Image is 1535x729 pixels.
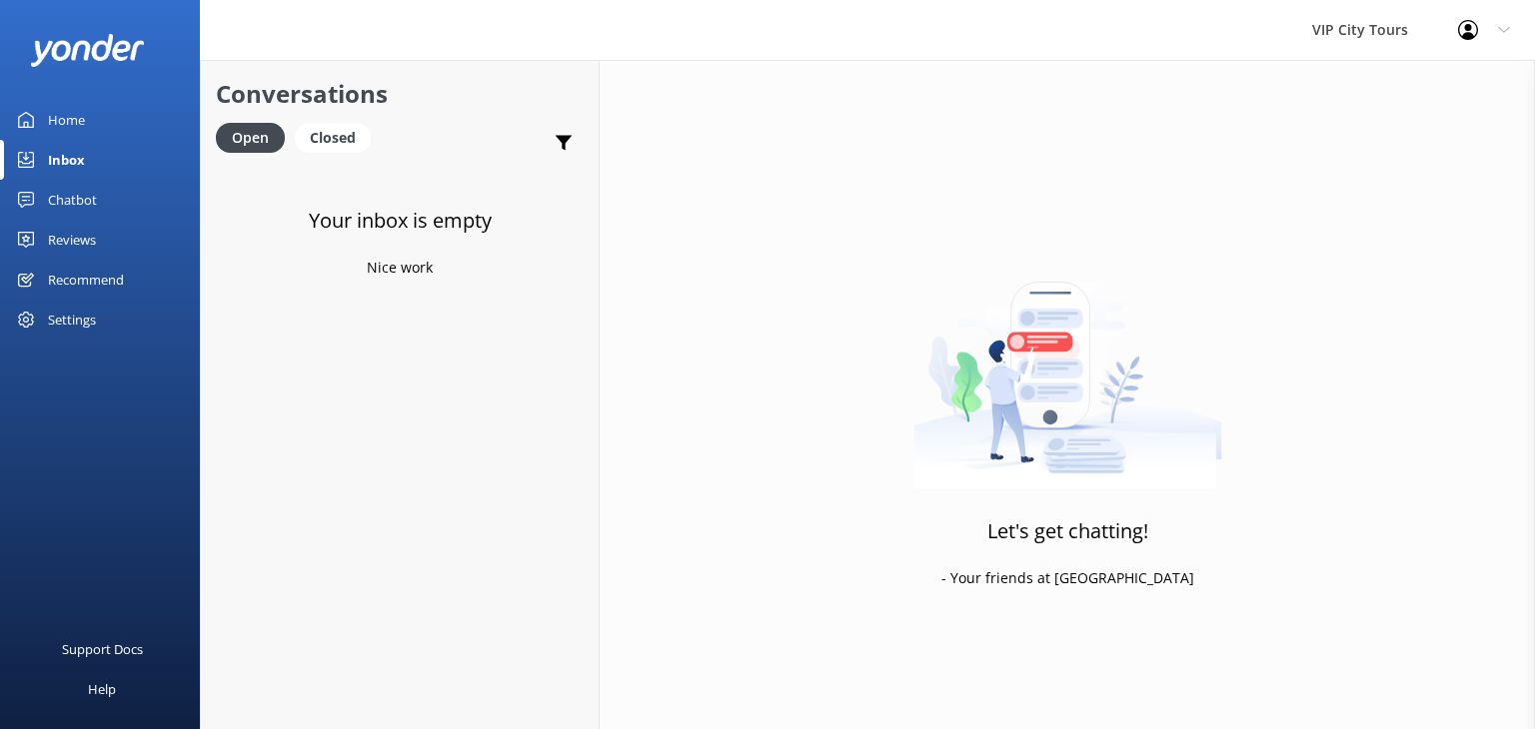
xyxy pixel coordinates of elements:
div: Settings [48,300,96,340]
div: Closed [295,123,371,153]
div: Recommend [48,260,124,300]
h2: Conversations [216,75,584,113]
a: Closed [295,126,381,148]
img: artwork of a man stealing a conversation from at giant smartphone [913,240,1222,489]
p: Nice work [367,257,433,279]
a: Open [216,126,295,148]
p: - Your friends at [GEOGRAPHIC_DATA] [941,567,1194,589]
div: Chatbot [48,180,97,220]
div: Reviews [48,220,96,260]
h3: Let's get chatting! [987,515,1148,547]
div: Home [48,100,85,140]
div: Help [88,669,116,709]
img: yonder-white-logo.png [30,34,145,67]
h3: Your inbox is empty [309,205,492,237]
div: Open [216,123,285,153]
div: Inbox [48,140,85,180]
div: Support Docs [62,629,143,669]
